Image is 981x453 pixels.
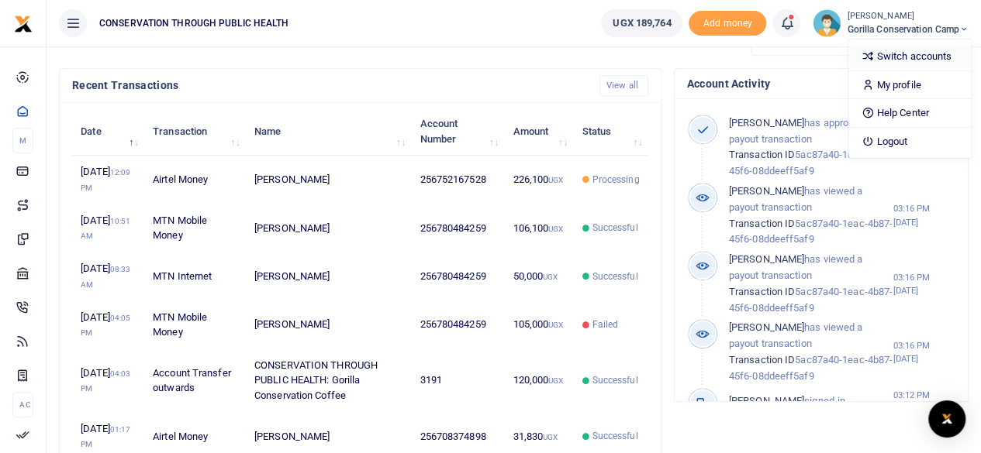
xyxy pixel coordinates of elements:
[729,286,795,297] span: Transaction ID
[81,265,130,289] small: 08:33 AM
[729,395,804,407] span: [PERSON_NAME]
[548,176,563,184] small: UGX
[504,252,573,300] td: 50,000
[12,392,33,417] li: Ac
[504,349,573,413] td: 120,000
[411,252,504,300] td: 256780484259
[144,204,246,252] td: MTN Mobile Money
[144,108,246,156] th: Transaction: activate to sort column ascending
[504,204,573,252] td: 106,100
[729,393,893,410] p: signed-in
[813,9,969,37] a: profile-user [PERSON_NAME] Gorilla Conservation Camp
[928,400,965,438] div: Open Intercom Messenger
[848,74,971,96] a: My profile
[411,156,504,204] td: 256752167528
[592,373,637,387] span: Successful
[689,11,766,36] span: Add money
[848,46,971,67] a: Switch accounts
[548,376,563,385] small: UGX
[411,300,504,348] td: 256780484259
[592,429,637,443] span: Successful
[729,253,804,265] span: [PERSON_NAME]
[504,108,573,156] th: Amount: activate to sort column ascending
[411,204,504,252] td: 256780484259
[729,117,804,129] span: [PERSON_NAME]
[592,173,639,187] span: Processing
[246,300,411,348] td: [PERSON_NAME]
[246,108,411,156] th: Name: activate to sort column ascending
[548,225,563,233] small: UGX
[893,271,955,297] small: 03:16 PM [DATE]
[689,16,766,28] a: Add money
[592,221,637,235] span: Successful
[14,15,33,33] img: logo-small
[813,9,841,37] img: profile-user
[729,115,893,180] p: has approved a payout transaction 5ac87a40-1eac-4b87-45f6-08ddeeff5af9
[72,349,144,413] td: [DATE]
[893,389,955,415] small: 03:12 PM [DATE]
[729,354,795,365] span: Transaction ID
[729,185,804,197] span: [PERSON_NAME]
[729,218,795,229] span: Transaction ID
[12,128,33,153] li: M
[848,102,971,124] a: Help Center
[847,22,969,36] span: Gorilla Conservation Camp
[72,156,144,204] td: [DATE]
[14,17,33,29] a: logo-small logo-large logo-large
[729,321,804,333] span: [PERSON_NAME]
[599,75,648,96] a: View all
[246,204,411,252] td: [PERSON_NAME]
[246,349,411,413] td: CONSERVATION THROUGH PUBLIC HEALTH: Gorilla Conservation Coffee
[592,317,618,331] span: Failed
[543,433,558,441] small: UGX
[729,149,795,160] span: Transaction ID
[72,108,144,156] th: Date: activate to sort column descending
[848,131,971,153] a: Logout
[687,75,955,92] h4: Account Activity
[72,204,144,252] td: [DATE]
[144,156,246,204] td: Airtel Money
[613,15,671,31] span: UGX 189,764
[847,10,969,23] small: [PERSON_NAME]
[72,77,587,94] h4: Recent Transactions
[144,300,246,348] td: MTN Mobile Money
[893,202,955,228] small: 03:16 PM [DATE]
[729,252,893,316] p: has viewed a payout transaction 5ac87a40-1eac-4b87-45f6-08ddeeff5af9
[543,273,558,281] small: UGX
[93,16,295,30] span: CONSERVATION THROUGH PUBLIC HEALTH
[504,300,573,348] td: 105,000
[246,252,411,300] td: [PERSON_NAME]
[548,321,563,329] small: UGX
[504,156,573,204] td: 226,100
[592,269,637,283] span: Successful
[144,349,246,413] td: Account Transfer outwards
[893,339,955,365] small: 03:16 PM [DATE]
[411,108,504,156] th: Account Number: activate to sort column ascending
[601,9,682,37] a: UGX 189,764
[729,184,893,248] p: has viewed a payout transaction 5ac87a40-1eac-4b87-45f6-08ddeeff5af9
[411,349,504,413] td: 3191
[689,11,766,36] li: Toup your wallet
[729,320,893,384] p: has viewed a payout transaction 5ac87a40-1eac-4b87-45f6-08ddeeff5af9
[72,252,144,300] td: [DATE]
[81,168,130,192] small: 12:09 PM
[246,156,411,204] td: [PERSON_NAME]
[595,9,689,37] li: Wallet ballance
[144,252,246,300] td: MTN Internet
[573,108,648,156] th: Status: activate to sort column ascending
[72,300,144,348] td: [DATE]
